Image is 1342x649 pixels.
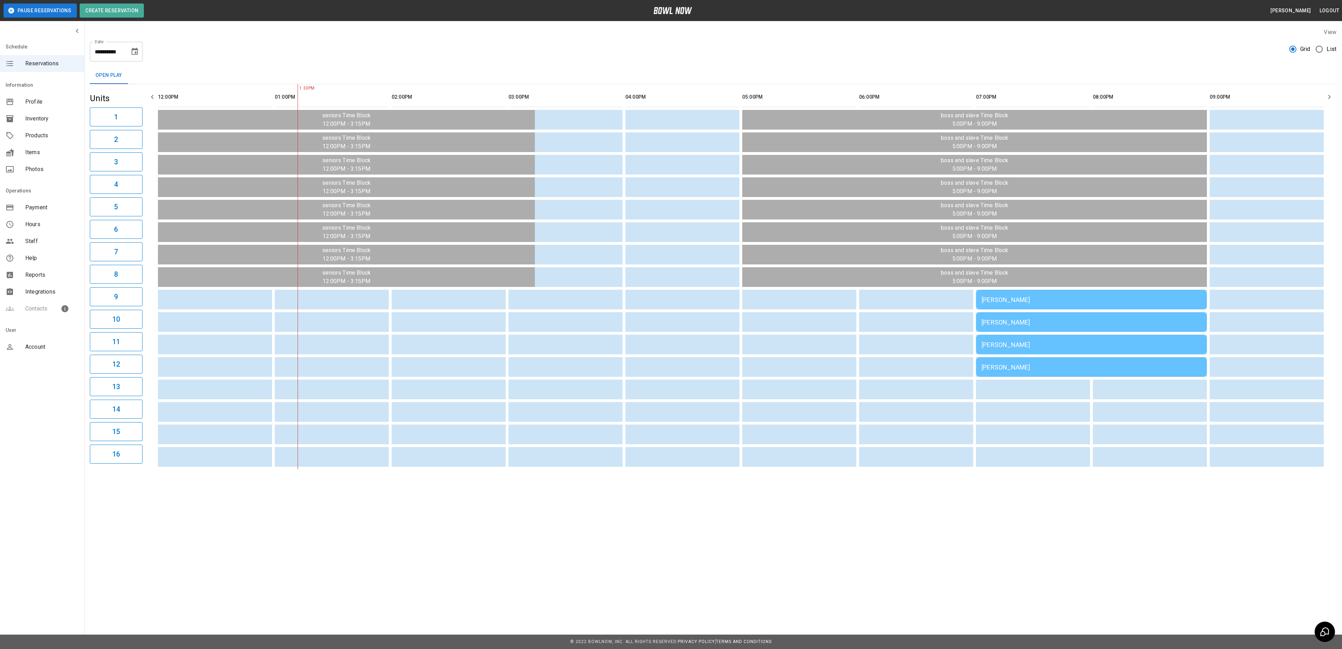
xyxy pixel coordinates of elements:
button: 13 [90,377,142,396]
h6: 12 [112,359,120,370]
h6: 8 [114,269,118,280]
button: 11 [90,332,142,351]
button: 6 [90,220,142,239]
div: [PERSON_NAME] [982,296,1201,303]
button: Logout [1317,4,1342,17]
button: 1 [90,107,142,126]
h6: 5 [114,201,118,212]
span: 1:33PM [298,85,299,92]
div: [PERSON_NAME] [982,363,1201,371]
h6: 11 [112,336,120,347]
button: 12 [90,355,142,374]
button: [PERSON_NAME] [1268,4,1314,17]
span: Products [25,131,79,140]
button: 2 [90,130,142,149]
span: Help [25,254,79,262]
span: Integrations [25,288,79,296]
label: View [1324,29,1336,35]
button: 3 [90,152,142,171]
span: Reservations [25,59,79,68]
h6: 2 [114,134,118,145]
button: 10 [90,310,142,329]
span: Hours [25,220,79,229]
button: 9 [90,287,142,306]
div: [PERSON_NAME] [982,319,1201,326]
th: 08:00PM [1093,87,1207,107]
button: 14 [90,400,142,419]
span: Items [25,148,79,157]
div: [PERSON_NAME] [982,341,1201,348]
th: 03:00PM [509,87,623,107]
th: 02:00PM [392,87,506,107]
button: 7 [90,242,142,261]
img: logo [653,7,692,14]
span: List [1327,45,1336,53]
span: Profile [25,98,79,106]
h6: 3 [114,156,118,168]
table: sticky table [155,84,1327,470]
th: 04:00PM [625,87,739,107]
span: Account [25,343,79,351]
span: Reports [25,271,79,279]
div: inventory tabs [90,67,1336,84]
button: Open Play [90,67,128,84]
button: Pause Reservations [4,4,77,18]
h6: 10 [112,314,120,325]
span: Payment [25,203,79,212]
button: 16 [90,445,142,464]
th: 05:00PM [742,87,856,107]
h6: 16 [112,448,120,460]
h6: 15 [112,426,120,437]
th: 09:00PM [1210,87,1324,107]
th: 12:00PM [158,87,272,107]
h5: Units [90,93,142,104]
button: 5 [90,197,142,216]
h6: 1 [114,111,118,123]
h6: 9 [114,291,118,302]
span: Staff [25,237,79,245]
button: 4 [90,175,142,194]
h6: 4 [114,179,118,190]
a: Privacy Policy [678,639,715,644]
button: 8 [90,265,142,284]
th: 07:00PM [976,87,1090,107]
th: 06:00PM [859,87,973,107]
h6: 13 [112,381,120,392]
h6: 14 [112,404,120,415]
h6: 6 [114,224,118,235]
span: Inventory [25,114,79,123]
button: 15 [90,422,142,441]
h6: 7 [114,246,118,257]
button: Create Reservation [80,4,144,18]
span: Photos [25,165,79,173]
span: Grid [1300,45,1310,53]
a: Terms and Conditions [716,639,772,644]
span: © 2022 BowlNow, Inc. All Rights Reserved. [570,639,678,644]
th: 01:00PM [275,87,389,107]
button: Choose date, selected date is Aug 12, 2025 [128,45,142,59]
